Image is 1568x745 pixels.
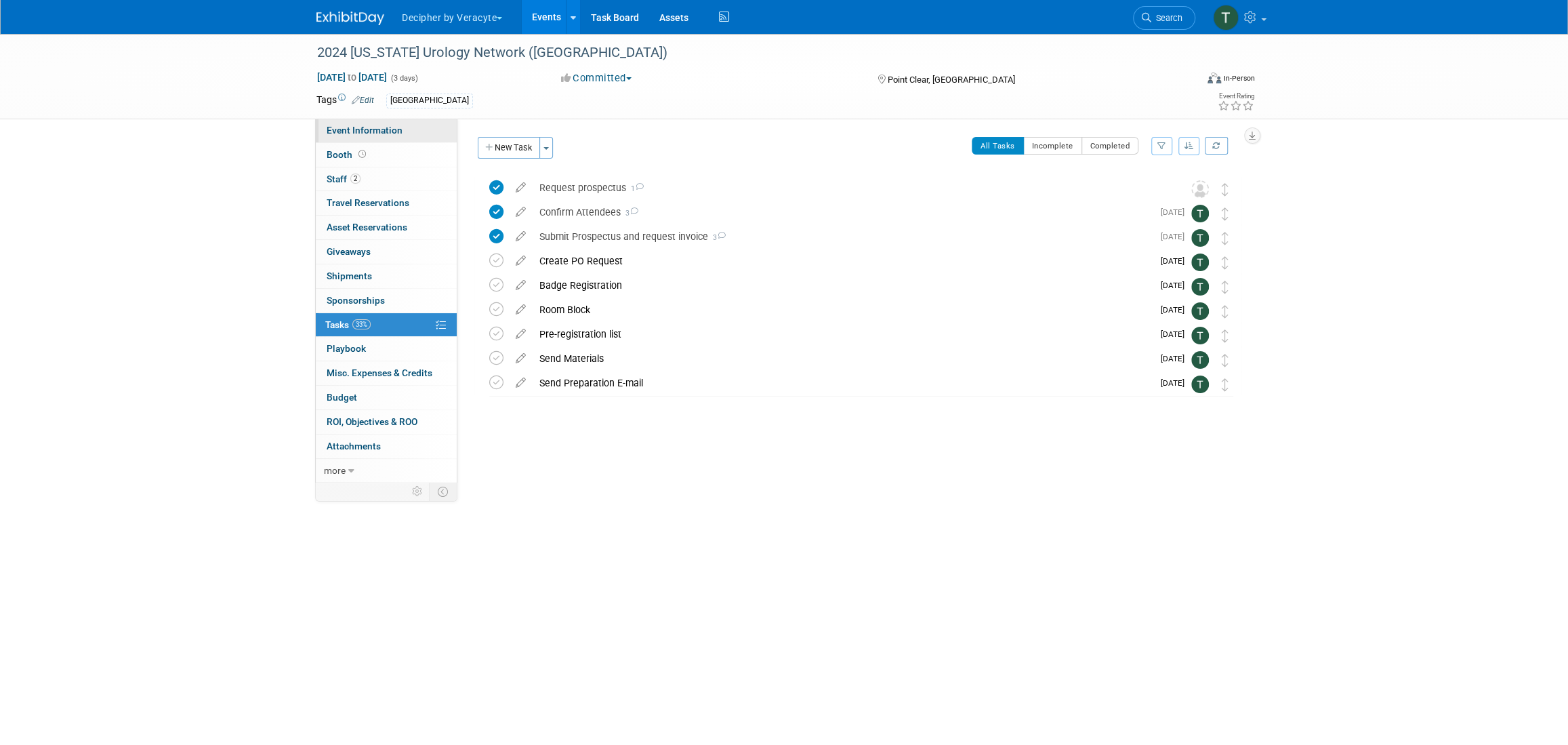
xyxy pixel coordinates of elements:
[533,225,1153,248] div: Submit Prospectus and request invoice
[621,209,638,218] span: 3
[1161,354,1191,363] span: [DATE]
[327,197,409,208] span: Travel Reservations
[324,465,346,476] span: more
[509,206,533,218] a: edit
[1191,327,1209,344] img: Tony Alvarado
[1161,207,1191,217] span: [DATE]
[1191,229,1209,247] img: Tony Alvarado
[1222,329,1229,342] i: Move task
[1223,73,1255,83] div: In-Person
[972,137,1024,155] button: All Tasks
[327,174,360,184] span: Staff
[1115,71,1255,91] div: Event Format
[533,274,1153,297] div: Badge Registration
[390,74,418,83] span: (3 days)
[478,137,540,159] button: New Task
[316,361,457,385] a: Misc. Expenses & Credits
[1191,180,1209,198] img: Unassigned
[327,416,417,427] span: ROI, Objectives & ROO
[325,319,371,330] span: Tasks
[533,371,1153,395] div: Send Preparation E-mail
[509,328,533,340] a: edit
[356,149,369,159] span: Booth not reserved yet
[346,72,358,83] span: to
[327,149,369,160] span: Booth
[509,182,533,194] a: edit
[509,230,533,243] a: edit
[1222,183,1229,196] i: Move task
[533,201,1153,224] div: Confirm Attendees
[316,191,457,215] a: Travel Reservations
[1161,378,1191,388] span: [DATE]
[1222,256,1229,269] i: Move task
[1222,305,1229,318] i: Move task
[1191,254,1209,271] img: Tony Alvarado
[509,353,533,365] a: edit
[327,295,385,306] span: Sponsorships
[316,435,457,458] a: Attachments
[626,184,644,193] span: 1
[327,367,432,378] span: Misc. Expenses & Credits
[1191,278,1209,296] img: Tony Alvarado
[1191,302,1209,320] img: Tony Alvarado
[509,255,533,267] a: edit
[352,96,374,105] a: Edit
[533,347,1153,370] div: Send Materials
[316,313,457,337] a: Tasks33%
[316,386,457,409] a: Budget
[327,125,403,136] span: Event Information
[316,240,457,264] a: Giveaways
[533,249,1153,273] div: Create PO Request
[327,222,407,233] span: Asset Reservations
[1222,378,1229,391] i: Move task
[316,119,457,142] a: Event Information
[327,392,357,403] span: Budget
[327,441,381,451] span: Attachments
[1133,6,1195,30] a: Search
[509,279,533,291] a: edit
[533,323,1153,346] div: Pre-registration list
[509,304,533,316] a: edit
[352,319,371,329] span: 33%
[316,410,457,434] a: ROI, Objectives & ROO
[316,93,374,108] td: Tags
[316,459,457,483] a: more
[533,298,1153,321] div: Room Block
[708,233,726,242] span: 3
[1081,137,1139,155] button: Completed
[1161,256,1191,266] span: [DATE]
[316,12,384,25] img: ExhibitDay
[1213,5,1239,31] img: Tony Alvarado
[406,483,430,500] td: Personalize Event Tab Strip
[327,343,366,354] span: Playbook
[327,270,372,281] span: Shipments
[1161,329,1191,339] span: [DATE]
[316,216,457,239] a: Asset Reservations
[1222,232,1229,245] i: Move task
[312,41,1175,65] div: 2024 [US_STATE] Urology Network ([GEOGRAPHIC_DATA])
[1222,354,1229,367] i: Move task
[1218,93,1254,100] div: Event Rating
[327,246,371,257] span: Giveaways
[350,174,360,184] span: 2
[1191,351,1209,369] img: Tony Alvarado
[430,483,457,500] td: Toggle Event Tabs
[1161,232,1191,241] span: [DATE]
[556,71,637,85] button: Committed
[533,176,1164,199] div: Request prospectus
[1205,137,1228,155] a: Refresh
[1151,13,1182,23] span: Search
[1161,305,1191,315] span: [DATE]
[316,289,457,313] a: Sponsorships
[1222,207,1229,220] i: Move task
[1191,205,1209,222] img: Tony Alvarado
[316,167,457,191] a: Staff2
[316,264,457,288] a: Shipments
[386,94,473,108] div: [GEOGRAPHIC_DATA]
[1191,376,1209,393] img: Tony Alvarado
[1208,73,1221,83] img: Format-Inperson.png
[1023,137,1082,155] button: Incomplete
[316,337,457,361] a: Playbook
[316,71,388,83] span: [DATE] [DATE]
[1161,281,1191,290] span: [DATE]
